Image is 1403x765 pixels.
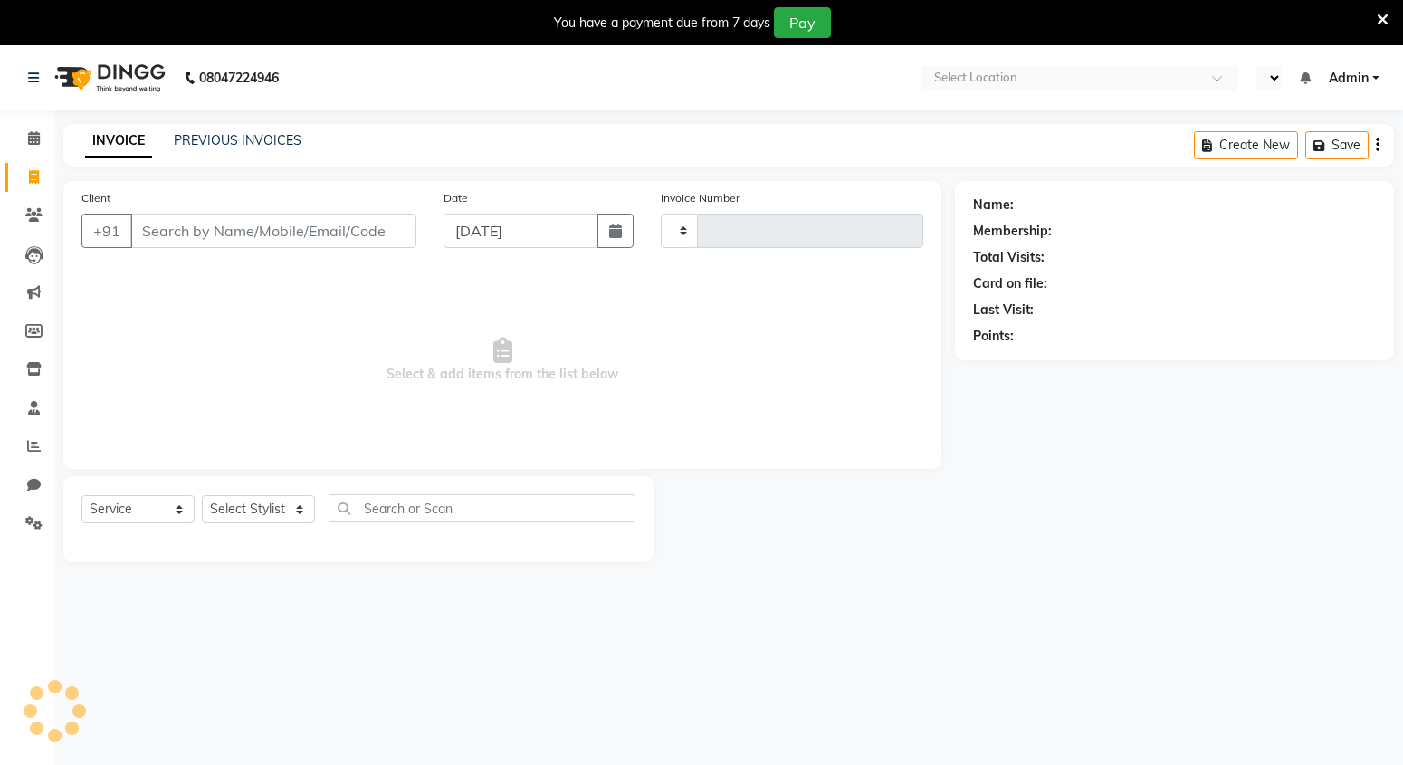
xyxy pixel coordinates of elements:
span: Admin [1329,69,1369,88]
div: Select Location [934,69,1017,87]
a: INVOICE [85,125,152,158]
div: Name: [973,196,1014,215]
div: Points: [973,327,1014,346]
img: logo [46,53,170,103]
input: Search or Scan [329,494,635,522]
label: Date [444,190,468,206]
div: Card on file: [973,274,1047,293]
span: Select & add items from the list below [81,270,923,451]
label: Invoice Number [661,190,740,206]
b: 08047224946 [199,53,279,103]
button: Create New [1194,131,1298,159]
button: +91 [81,214,132,248]
div: Total Visits: [973,248,1045,267]
div: Membership: [973,222,1052,241]
a: PREVIOUS INVOICES [174,132,301,148]
button: Pay [774,7,831,38]
div: You have a payment due from 7 days [554,14,770,33]
input: Search by Name/Mobile/Email/Code [130,214,416,248]
label: Client [81,190,110,206]
div: Last Visit: [973,301,1034,320]
button: Save [1305,131,1369,159]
